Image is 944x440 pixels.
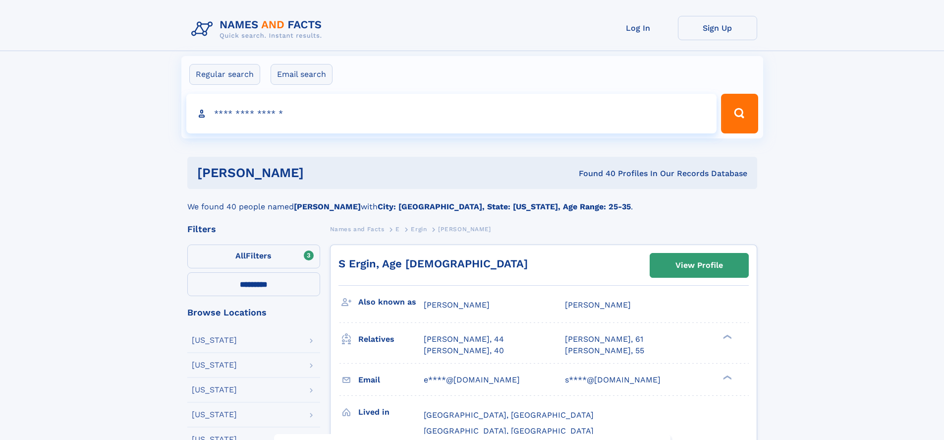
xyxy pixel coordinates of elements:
[187,245,320,268] label: Filters
[424,410,594,420] span: [GEOGRAPHIC_DATA], [GEOGRAPHIC_DATA]
[721,334,732,340] div: ❯
[358,331,424,348] h3: Relatives
[599,16,678,40] a: Log In
[424,345,504,356] a: [PERSON_NAME], 40
[565,345,644,356] a: [PERSON_NAME], 55
[565,300,631,310] span: [PERSON_NAME]
[424,334,504,345] a: [PERSON_NAME], 44
[411,226,427,233] span: Ergin
[358,372,424,388] h3: Email
[186,94,717,133] input: search input
[187,308,320,317] div: Browse Locations
[395,223,400,235] a: E
[189,64,260,85] label: Regular search
[187,189,757,213] div: We found 40 people named with .
[187,225,320,234] div: Filters
[721,374,732,380] div: ❯
[192,361,237,369] div: [US_STATE]
[565,334,643,345] a: [PERSON_NAME], 61
[378,202,631,211] b: City: [GEOGRAPHIC_DATA], State: [US_STATE], Age Range: 25-35
[358,404,424,421] h3: Lived in
[197,167,442,179] h1: [PERSON_NAME]
[441,168,747,179] div: Found 40 Profiles In Our Records Database
[192,386,237,394] div: [US_STATE]
[675,254,723,277] div: View Profile
[424,300,490,310] span: [PERSON_NAME]
[395,226,400,233] span: E
[358,294,424,311] h3: Also known as
[424,426,594,436] span: [GEOGRAPHIC_DATA], [GEOGRAPHIC_DATA]
[338,257,528,270] a: S Ergin, Age [DEMOGRAPHIC_DATA]
[192,336,237,344] div: [US_STATE]
[271,64,333,85] label: Email search
[187,16,330,43] img: Logo Names and Facts
[294,202,361,211] b: [PERSON_NAME]
[235,251,246,260] span: All
[678,16,757,40] a: Sign Up
[411,223,427,235] a: Ergin
[650,253,748,277] a: View Profile
[330,223,385,235] a: Names and Facts
[192,411,237,419] div: [US_STATE]
[438,226,491,233] span: [PERSON_NAME]
[721,94,758,133] button: Search Button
